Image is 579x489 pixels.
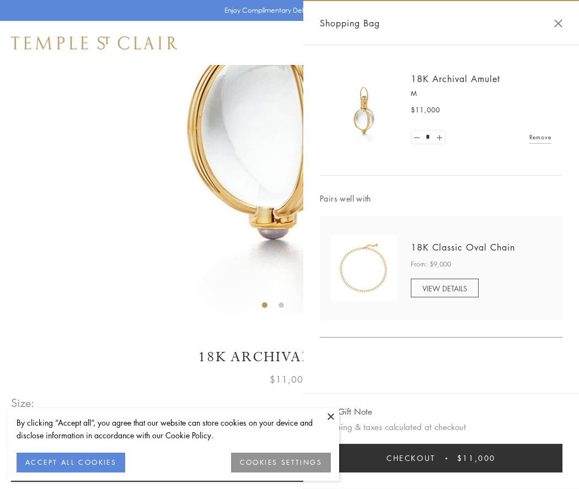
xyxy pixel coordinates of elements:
[17,453,125,472] button: ACCEPT ALL COOKIES
[11,347,568,367] h1: 18K Archival Amulet
[11,394,35,412] span: Size:
[17,416,331,442] div: By clicking “Accept all”, you agree that our website can store cookies on your device and disclos...
[422,283,467,294] span: VIEW DETAILS
[411,131,422,144] a: Set quantity to 0
[529,131,551,143] a: Remove
[411,88,551,99] p: M
[411,105,440,116] span: $11,000
[433,131,444,144] a: Set quantity to 2
[387,452,436,464] span: Checkout
[320,16,380,30] span: Shopping Bag
[554,19,562,28] button: Close Shopping Bag
[457,452,496,464] span: $11,000
[331,235,397,301] img: N88865-OV18
[411,73,500,85] a: 18K Archival Amulet
[320,192,562,205] span: Pairs well with
[270,372,309,387] span: $11,000
[231,453,331,472] button: COOKIES SETTINGS
[411,259,451,270] span: From: $9,000
[331,77,397,143] img: 18K Archival Amulet
[320,444,562,472] button: Checkout $11,000
[11,36,178,50] img: Temple St. Clair
[320,405,372,419] button: Add Gift Note
[411,241,515,253] a: 18K Classic Oval Chain
[224,5,350,16] p: Enjoy Complimentary Delivery & Returns
[411,279,479,297] a: VIEW DETAILS
[320,420,562,434] p: Shipping & taxes calculated at checkout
